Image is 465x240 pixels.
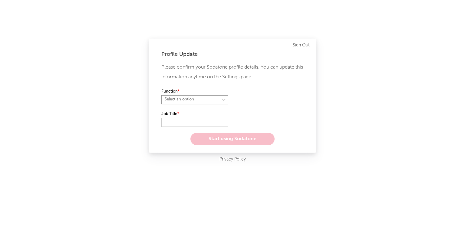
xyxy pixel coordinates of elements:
label: Job Title [161,110,228,118]
label: Function [161,88,228,95]
button: Start using Sodatone [190,133,275,145]
a: Sign Out [293,42,310,49]
p: Please confirm your Sodatone profile details. You can update this information anytime on the Sett... [161,63,304,82]
a: Privacy Policy [219,156,246,163]
div: Profile Update [161,51,304,58]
